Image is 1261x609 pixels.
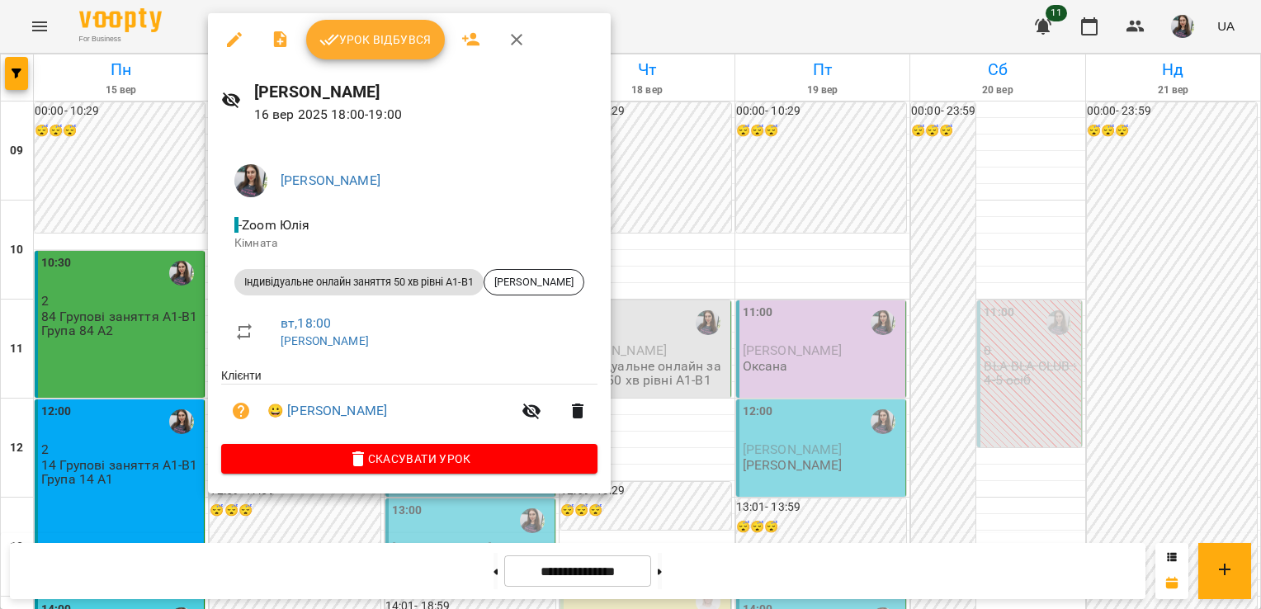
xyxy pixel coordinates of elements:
h6: [PERSON_NAME] [254,79,597,105]
span: Урок відбувся [319,30,432,50]
p: Кімната [234,235,584,252]
button: Візит ще не сплачено. Додати оплату? [221,391,261,431]
a: 😀 [PERSON_NAME] [267,401,387,421]
span: Скасувати Урок [234,449,584,469]
p: 16 вер 2025 18:00 - 19:00 [254,105,597,125]
ul: Клієнти [221,367,597,444]
span: [PERSON_NAME] [484,275,583,290]
a: вт , 18:00 [281,315,331,331]
span: Індивідуальне онлайн заняття 50 хв рівні А1-В1 [234,275,484,290]
div: [PERSON_NAME] [484,269,584,295]
button: Скасувати Урок [221,444,597,474]
button: Урок відбувся [306,20,445,59]
a: [PERSON_NAME] [281,172,380,188]
img: ca1374486191da6fb8238bd749558ac4.jpeg [234,164,267,197]
span: - Zoom Юлія [234,217,314,233]
a: [PERSON_NAME] [281,334,369,347]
